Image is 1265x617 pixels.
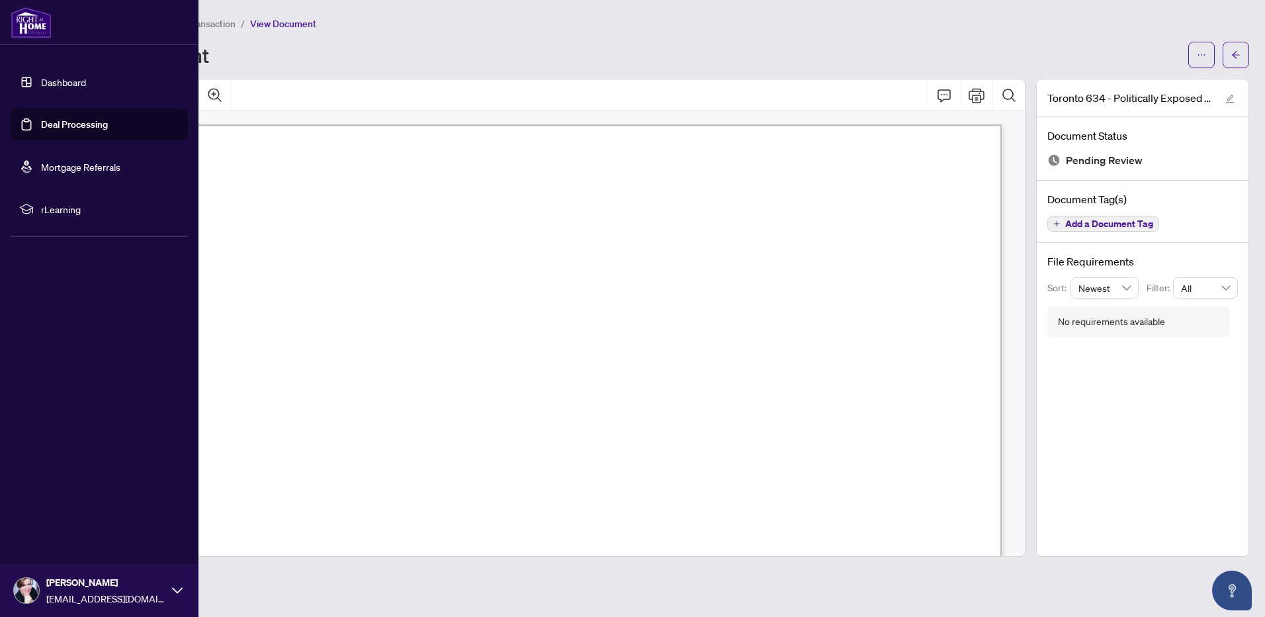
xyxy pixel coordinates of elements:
img: logo [11,7,52,38]
span: [EMAIL_ADDRESS][DOMAIN_NAME] [46,591,165,606]
a: Dashboard [41,76,86,88]
p: Filter: [1147,281,1173,295]
span: edit [1225,94,1235,103]
span: arrow-left [1231,50,1241,60]
img: Document Status [1047,154,1061,167]
span: Toronto 634 - Politically Exposed Person _ Head of International Organization Checklist _ Record.pdf [1047,90,1213,106]
span: Newest [1078,278,1131,298]
h4: Document Status [1047,128,1238,144]
a: Mortgage Referrals [41,161,120,173]
h4: File Requirements [1047,254,1238,269]
span: Pending Review [1066,152,1143,169]
span: Add a Document Tag [1065,219,1153,228]
p: Sort: [1047,281,1070,295]
span: [PERSON_NAME] [46,575,165,590]
span: plus [1053,220,1060,227]
a: Deal Processing [41,119,108,130]
button: Add a Document Tag [1047,216,1159,232]
span: ellipsis [1197,50,1206,60]
li: / [241,16,245,31]
h4: Document Tag(s) [1047,191,1238,207]
span: rLearning [41,202,179,216]
span: View Transaction [165,18,236,30]
img: Profile Icon [14,578,39,603]
span: All [1181,278,1230,298]
button: Open asap [1212,571,1252,610]
div: No requirements available [1058,314,1165,329]
span: View Document [250,18,316,30]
